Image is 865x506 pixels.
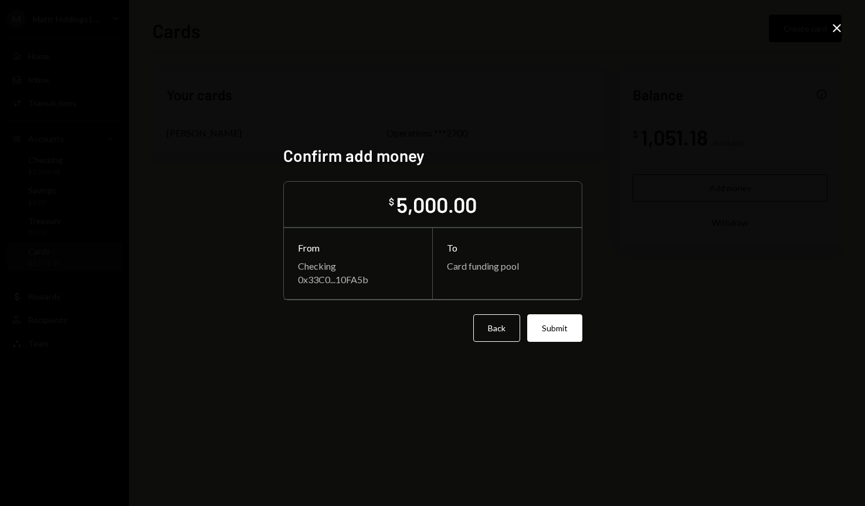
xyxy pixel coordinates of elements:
[298,260,418,271] div: Checking
[298,274,418,285] div: 0x33C0...10FA5b
[473,314,520,342] button: Back
[527,314,582,342] button: Submit
[447,260,568,271] div: Card funding pool
[447,242,568,253] div: To
[283,144,582,167] h2: Confirm add money
[389,196,394,208] div: $
[298,242,418,253] div: From
[396,191,477,218] div: 5,000.00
